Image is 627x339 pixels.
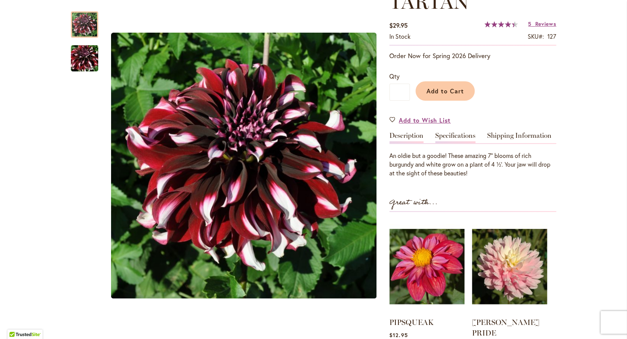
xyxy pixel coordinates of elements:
[106,4,382,328] div: TartanTartan
[472,318,539,337] a: [PERSON_NAME] PRIDE
[389,331,408,339] span: $12.95
[389,32,411,40] span: In stock
[6,312,27,333] iframe: Launch Accessibility Center
[111,33,376,298] img: Tartan
[435,132,475,143] a: Specifications
[426,87,464,95] span: Add to Cart
[389,196,438,209] strong: Great with...
[389,21,408,29] span: $29.95
[57,40,112,77] img: Tartan
[389,116,451,125] a: Add to Wish List
[547,32,556,41] div: 127
[484,21,518,27] div: 89%
[106,4,417,328] div: Product Images
[389,132,423,143] a: Description
[106,4,382,328] div: Tartan
[415,81,475,101] button: Add to Cart
[487,132,552,143] a: Shipping Information
[389,132,556,178] div: Detailed Product Info
[71,4,106,38] div: Tartan
[389,32,411,41] div: Availability
[528,32,544,40] strong: SKU
[389,51,556,60] p: Order Now for Spring 2026 Delivery
[389,151,556,178] div: An oldie but a goodie! These amazing 7” blooms of rich burgundy and white grow on a plant of 4 ½’...
[528,20,531,27] span: 5
[389,318,434,327] a: PIPSQUEAK
[71,38,98,71] div: Tartan
[528,20,556,27] a: 5 Reviews
[389,72,400,80] span: Qty
[535,20,556,27] span: Reviews
[389,219,464,314] img: PIPSQUEAK
[399,116,451,125] span: Add to Wish List
[472,219,547,314] img: CHILSON'S PRIDE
